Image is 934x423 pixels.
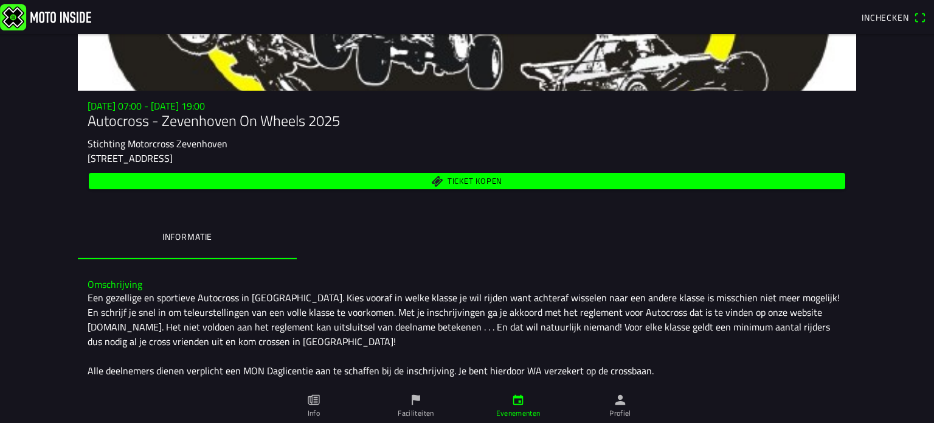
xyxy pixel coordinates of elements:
ion-text: [STREET_ADDRESS] [88,151,173,166]
h3: Omschrijving [88,279,846,290]
ion-label: Info [308,408,320,419]
div: Een gezellige en sportieve Autocross in [GEOGRAPHIC_DATA]. Kies vooraf in welke klasse je wil rij... [88,290,846,422]
a: Incheckenqr scanner [856,7,932,27]
ion-text: Stichting Motorcross Zevenhoven [88,136,227,151]
ion-icon: person [614,393,627,407]
ion-label: Informatie [162,230,212,243]
ion-icon: calendar [511,393,525,407]
span: Ticket kopen [448,178,502,186]
h1: Autocross - Zevenhoven On Wheels 2025 [88,112,846,130]
ion-label: Faciliteiten [398,408,434,419]
ion-icon: flag [409,393,423,407]
ion-label: Profiel [609,408,631,419]
ion-icon: paper [307,393,320,407]
ion-label: Evenementen [496,408,541,419]
h3: [DATE] 07:00 - [DATE] 19:00 [88,100,846,112]
span: Inchecken [862,11,909,24]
